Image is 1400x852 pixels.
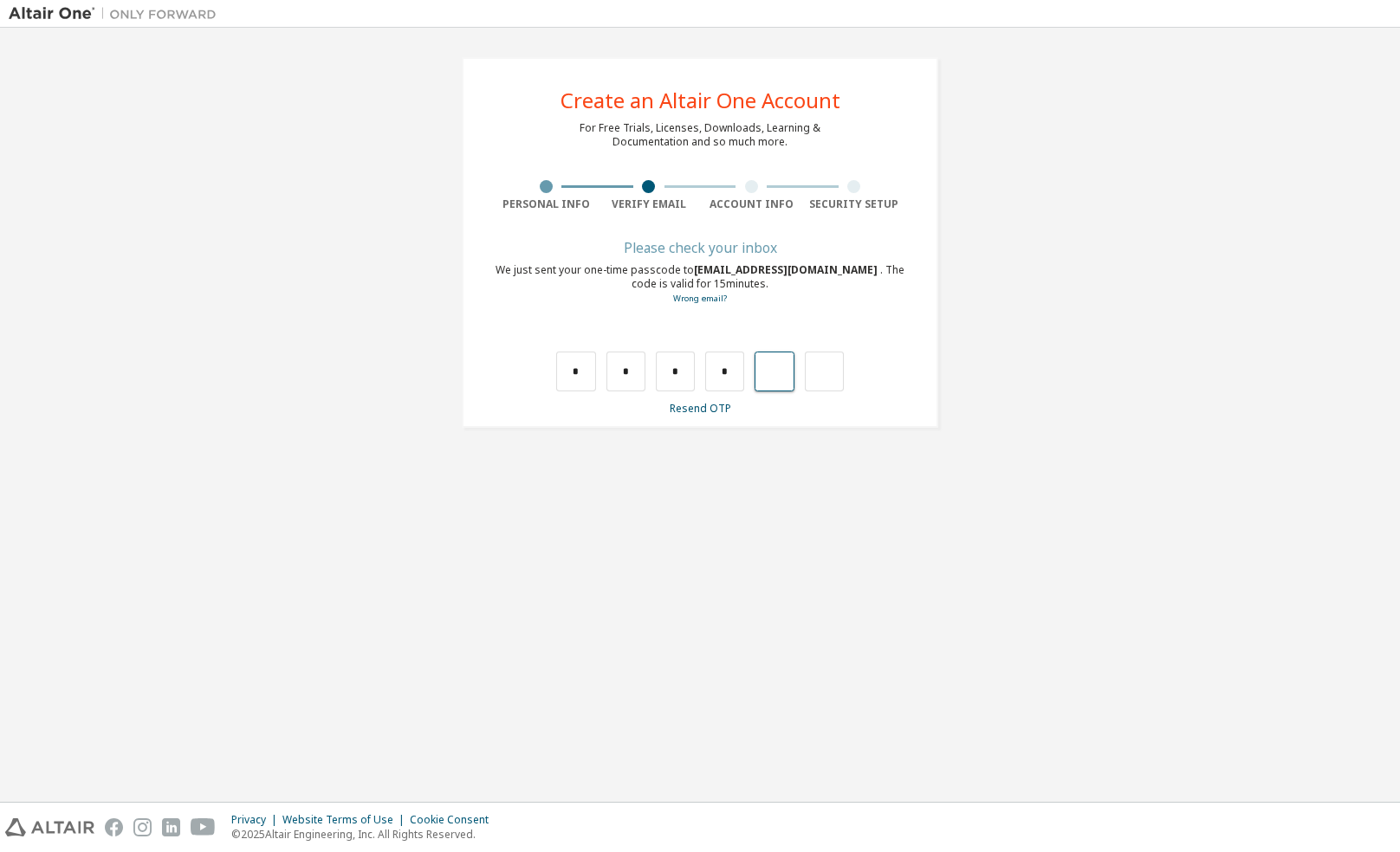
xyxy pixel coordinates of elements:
div: For Free Trials, Licenses, Downloads, Learning & Documentation and so much more. [580,121,820,149]
div: Personal Info [495,197,598,211]
div: Create an Altair One Account [561,90,840,111]
img: facebook.svg [105,818,123,836]
img: youtube.svg [191,818,216,836]
span: [EMAIL_ADDRESS][DOMAIN_NAME] [694,262,880,277]
img: linkedin.svg [162,818,180,836]
div: Account Info [700,197,803,211]
div: Security Setup [803,197,906,211]
div: Cookie Consent [410,813,499,827]
a: Go back to the registration form [673,293,727,304]
div: Privacy [231,813,282,827]
div: Please check your inbox [495,242,905,253]
img: Altair One [9,5,225,23]
a: Resend OTP [670,401,731,416]
img: instagram.svg [133,818,152,836]
div: Verify Email [598,197,701,211]
div: Website Terms of Use [282,813,410,827]
p: © 2025 Altair Engineering, Inc. All Rights Reserved. [231,827,499,842]
img: altair_logo.svg [5,818,94,836]
div: We just sent your one-time passcode to . The code is valid for 15 minutes. [495,263,905,306]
